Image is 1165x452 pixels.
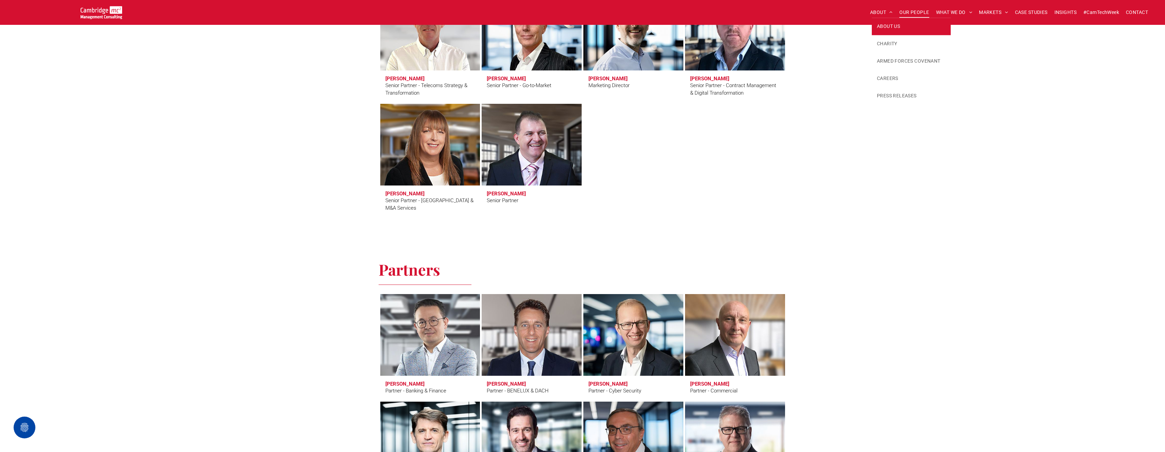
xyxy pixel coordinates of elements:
[379,259,440,279] span: Partners
[877,92,917,99] span: PRESS RELEASES
[1012,7,1051,18] a: CASE STUDIES
[487,82,551,90] div: Senior Partner - Go-to-Market
[872,52,951,70] a: ARMED FORCES COVENANT
[690,381,729,387] h3: [PERSON_NAME]
[867,7,896,18] a: ABOUT
[588,381,628,387] h3: [PERSON_NAME]
[588,76,628,82] h3: [PERSON_NAME]
[380,294,480,376] a: Rinat Abdrasilov | Partner - Banking & Finance | Cambridge Management Consulting
[385,381,425,387] h3: [PERSON_NAME]
[872,87,951,104] a: PRESS RELEASES
[1122,7,1151,18] a: CONTACT
[487,197,518,205] div: Senior Partner
[385,197,475,212] div: Senior Partner - [GEOGRAPHIC_DATA] & M&A Services
[685,294,785,376] a: Ray Coppin | Partner - Commercial | Cambridge Management Consulting
[690,82,780,97] div: Senior Partner - Contract Management & Digital Transformation
[1051,7,1080,18] a: INSIGHTS
[872,18,951,35] a: ABOUT US
[877,40,897,47] span: CHARITY
[482,104,582,185] a: Paul Turk
[81,6,122,19] img: Cambridge MC Logo
[487,387,549,395] div: Partner - BENELUX & DACH
[976,7,1011,18] a: MARKETS
[380,104,480,185] a: Kathy Togher
[872,70,951,87] a: CAREERS
[487,191,526,197] h3: [PERSON_NAME]
[482,294,582,376] a: Marcel Biesmans | Partner - BENELUX & DACH | Cambridge Management Consulting
[487,381,526,387] h3: [PERSON_NAME]
[385,82,475,97] div: Senior Partner - Telecoms Strategy & Transformation
[583,294,683,376] a: Tom Burton | Partner - Cyber Security | Cambridge Management Consulting
[933,7,976,18] a: WHAT WE DO
[870,7,893,18] span: ABOUT
[690,76,729,82] h3: [PERSON_NAME]
[690,387,737,395] div: Partner - Commercial
[896,7,932,18] a: OUR PEOPLE
[81,7,122,14] a: Your Business Transformed | Cambridge Management Consulting
[588,387,641,395] div: Partner - Cyber Security
[588,82,630,90] div: Marketing Director
[877,58,941,65] span: ARMED FORCES COVENANT
[1080,7,1122,18] a: #CamTechWeek
[385,76,425,82] h3: [PERSON_NAME]
[872,35,951,52] a: CHARITY
[487,76,526,82] h3: [PERSON_NAME]
[385,191,425,197] h3: [PERSON_NAME]
[877,75,898,82] span: CAREERS
[877,23,900,30] span: ABOUT US
[385,387,446,395] div: Partner - Banking & Finance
